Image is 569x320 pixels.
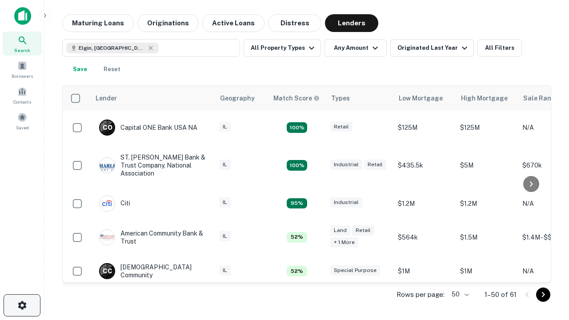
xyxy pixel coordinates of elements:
[99,263,206,279] div: [DEMOGRAPHIC_DATA] Community
[393,111,456,144] td: $125M
[99,229,206,245] div: American Community Bank & Trust
[3,32,42,56] a: Search
[390,39,474,57] button: Originated Last Year
[536,288,550,302] button: Go to next page
[99,196,130,212] div: Citi
[330,265,380,276] div: Special Purpose
[219,122,231,132] div: IL
[330,225,350,236] div: Land
[96,93,117,104] div: Lender
[525,220,569,263] iframe: Chat Widget
[268,14,321,32] button: Distress
[456,144,518,187] td: $5M
[477,39,522,57] button: All Filters
[325,39,387,57] button: Any Amount
[219,265,231,276] div: IL
[397,289,445,300] p: Rows per page:
[287,198,307,209] div: Matching Properties: 9, hasApolloMatch: undefined
[99,153,206,178] div: ST. [PERSON_NAME] Bank & Trust Company, National Association
[448,288,470,301] div: 50
[3,57,42,81] a: Borrowers
[330,197,362,208] div: Industrial
[220,93,255,104] div: Geography
[397,43,470,53] div: Originated Last Year
[287,232,307,243] div: Matching Properties: 5, hasApolloMatch: undefined
[393,86,456,111] th: Low Mortgage
[219,160,231,170] div: IL
[393,187,456,220] td: $1.2M
[100,196,115,211] img: picture
[66,60,94,78] button: Save your search to get updates of matches that match your search criteria.
[273,93,320,103] div: Capitalize uses an advanced AI algorithm to match your search with the best lender. The match sco...
[287,266,307,276] div: Matching Properties: 5, hasApolloMatch: undefined
[325,14,378,32] button: Lenders
[287,160,307,171] div: Matching Properties: 17, hasApolloMatch: undefined
[100,230,115,245] img: picture
[14,7,31,25] img: capitalize-icon.png
[330,160,362,170] div: Industrial
[3,83,42,107] a: Contacts
[364,160,386,170] div: Retail
[79,44,145,52] span: Elgin, [GEOGRAPHIC_DATA], [GEOGRAPHIC_DATA]
[393,144,456,187] td: $435.5k
[99,120,197,136] div: Capital ONE Bank USA NA
[90,86,215,111] th: Lender
[14,47,30,54] span: Search
[62,39,240,57] button: Elgin, [GEOGRAPHIC_DATA], [GEOGRAPHIC_DATA]
[219,231,231,241] div: IL
[456,86,518,111] th: High Mortgage
[3,109,42,133] a: Saved
[456,254,518,288] td: $1M
[399,93,443,104] div: Low Mortgage
[326,86,393,111] th: Types
[215,86,268,111] th: Geography
[219,197,231,208] div: IL
[287,122,307,133] div: Matching Properties: 16, hasApolloMatch: undefined
[273,93,318,103] h6: Match Score
[331,93,350,104] div: Types
[137,14,199,32] button: Originations
[456,220,518,254] td: $1.5M
[103,123,112,132] p: C O
[485,289,517,300] p: 1–50 of 61
[62,14,134,32] button: Maturing Loans
[12,72,33,80] span: Borrowers
[456,111,518,144] td: $125M
[103,267,112,276] p: C C
[461,93,508,104] div: High Mortgage
[330,237,358,248] div: + 1 more
[352,225,374,236] div: Retail
[393,254,456,288] td: $1M
[202,14,264,32] button: Active Loans
[244,39,321,57] button: All Property Types
[330,122,353,132] div: Retail
[456,187,518,220] td: $1.2M
[100,158,115,173] img: picture
[393,220,456,254] td: $564k
[98,60,126,78] button: Reset
[16,124,29,131] span: Saved
[268,86,326,111] th: Capitalize uses an advanced AI algorithm to match your search with the best lender. The match sco...
[13,98,31,105] span: Contacts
